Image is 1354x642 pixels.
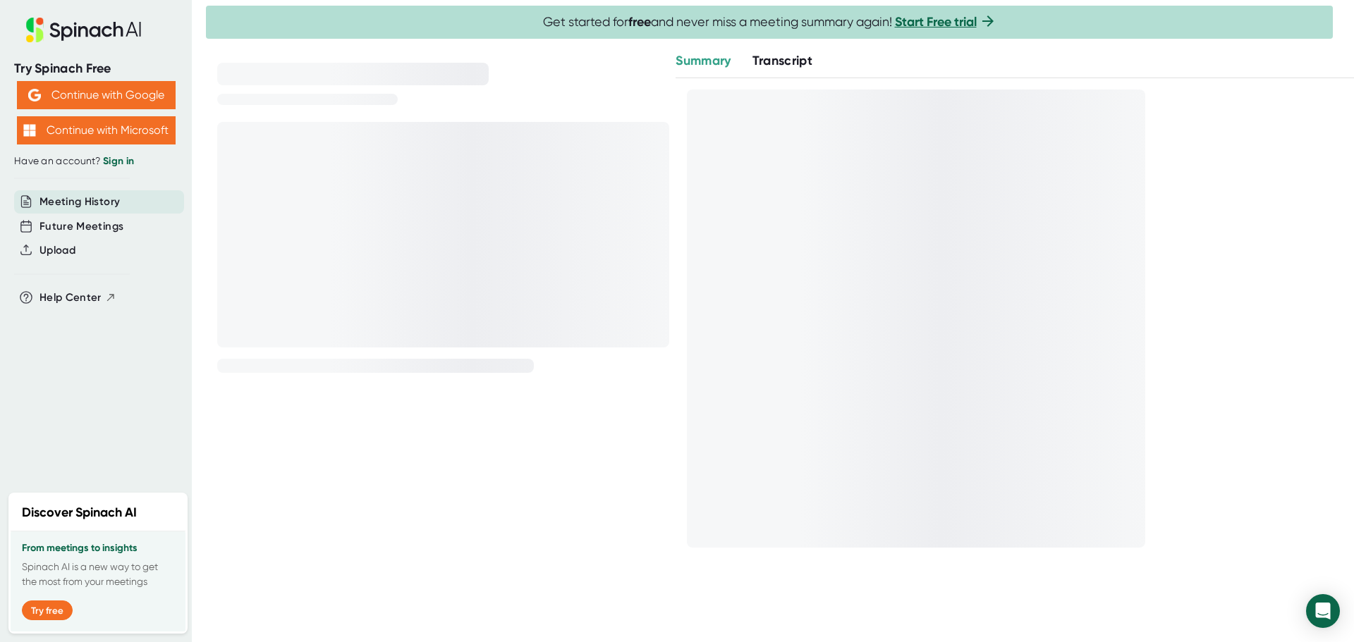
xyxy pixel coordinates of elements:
[752,51,813,70] button: Transcript
[752,53,813,68] span: Transcript
[103,155,134,167] a: Sign in
[22,543,174,554] h3: From meetings to insights
[28,89,41,101] img: Aehbyd4JwY73AAAAAElFTkSuQmCC
[895,14,977,30] a: Start Free trial
[14,155,178,168] div: Have an account?
[22,503,137,522] h2: Discover Spinach AI
[676,51,731,70] button: Summary
[39,242,75,259] button: Upload
[17,116,176,144] button: Continue with Microsoft
[1306,594,1340,628] div: Open Intercom Messenger
[22,560,174,589] p: Spinach AI is a new way to get the most from your meetings
[14,61,178,77] div: Try Spinach Free
[39,290,116,306] button: Help Center
[543,14,996,30] span: Get started for and never miss a meeting summary again!
[39,290,102,306] span: Help Center
[628,14,651,30] b: free
[39,218,123,235] button: Future Meetings
[676,53,731,68] span: Summary
[17,81,176,109] button: Continue with Google
[22,600,73,620] button: Try free
[39,194,120,210] button: Meeting History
